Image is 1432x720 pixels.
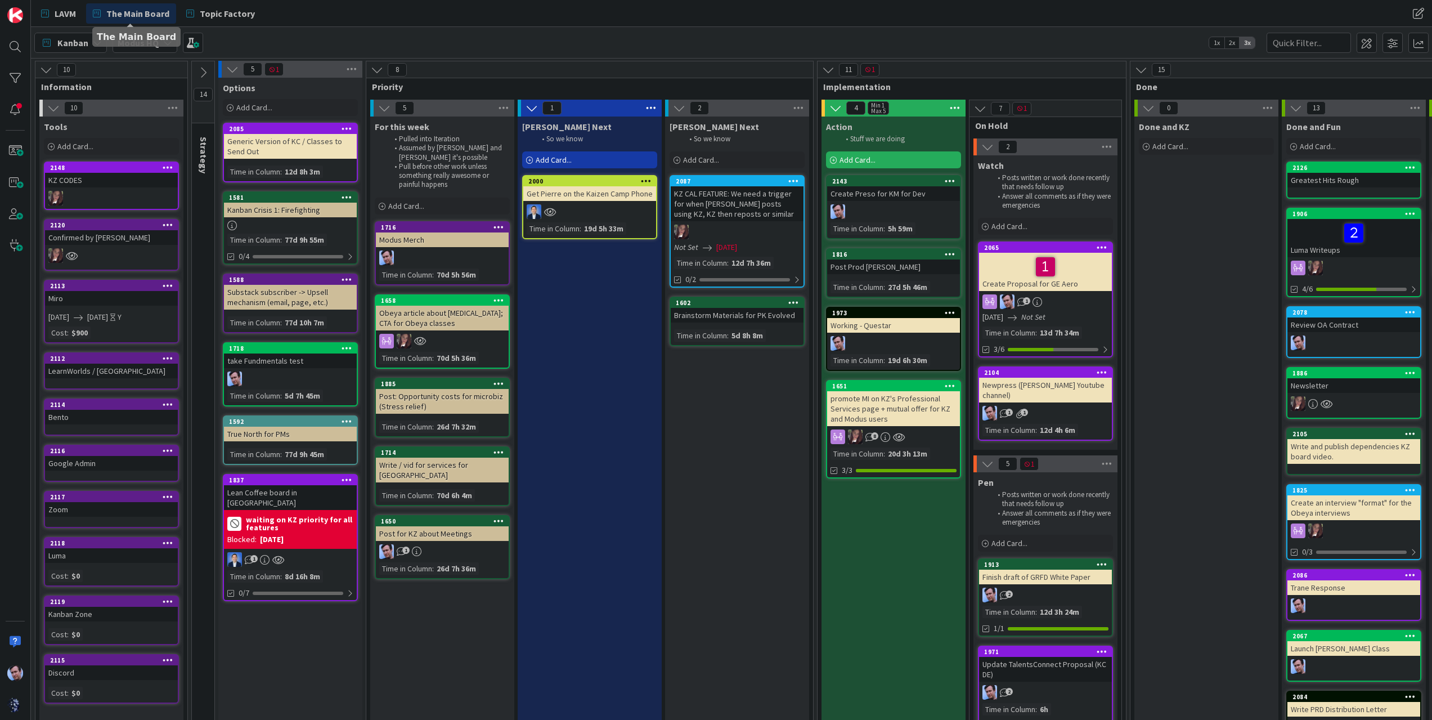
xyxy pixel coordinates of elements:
li: Answer all comments as if they were emergencies [991,192,1111,211]
div: 2126 [1292,164,1420,172]
div: 70d 5h 56m [434,269,479,281]
span: 11 [839,63,858,77]
img: TD [1308,524,1323,538]
div: 2126 [1287,163,1420,173]
div: 2113 [45,281,178,291]
span: 1 [1023,297,1030,305]
div: 2078 [1287,307,1420,317]
span: [DATE] [48,311,69,323]
span: Add Card... [840,155,876,165]
div: Time in Column [379,352,432,364]
span: 10 [57,63,76,77]
span: 3/6 [994,343,1004,355]
img: TD [48,248,63,263]
span: 8 [388,63,407,77]
div: Post: Opportunity costs for microbiz (Stress relief) [376,389,509,414]
span: 5 [395,101,414,115]
span: 2x [1224,37,1240,48]
div: 2119Kanban Zone [45,597,178,621]
img: TD [397,334,411,348]
div: JB [1287,336,1420,350]
div: 2112 [50,355,178,363]
a: Topic Factory [179,3,262,24]
div: 1650Post for KZ about Meetings [376,516,509,541]
div: Cost [48,327,67,339]
div: Miro [45,291,178,306]
div: take Fundmentals test [224,354,357,368]
div: 1886 [1287,368,1420,378]
span: Jim Next [522,121,612,132]
div: 5h 59m [885,222,915,235]
div: Post Prod [PERSON_NAME] [827,260,960,274]
span: : [280,234,282,246]
div: Working - Questar [827,318,960,333]
div: JB [376,251,509,265]
span: : [280,316,282,329]
div: 2000 [523,176,656,186]
div: Create Preso for KM for Dev [827,186,960,201]
div: 77d 10h 7m [282,316,327,329]
div: 1973Working - Questar [827,308,960,333]
div: 1581 [229,194,357,202]
div: 1825 [1287,485,1420,495]
span: : [883,281,885,293]
div: 1886 [1292,369,1420,377]
div: Min 1 [871,102,885,108]
div: 5d 8h 8m [729,329,766,342]
img: JB [982,588,997,602]
img: JB [1291,659,1305,674]
div: Substack subscriber -> Upsell mechanism (email, page, etc.) [224,285,357,310]
span: Add Card... [57,141,93,151]
img: JB [379,544,394,559]
div: 1837Lean Coffee board in [GEOGRAPHIC_DATA] [224,475,357,510]
img: TD [674,225,689,239]
div: 1913 [979,560,1112,570]
div: 1816Post Prod [PERSON_NAME] [827,249,960,274]
div: KZ CAL FEATURE: We need a trigger for when [PERSON_NAME] posts using KZ, KZ then reposts or similar [671,186,803,221]
div: 2148KZ CODES [45,163,178,187]
span: 1x [1209,37,1224,48]
span: 0/2 [685,274,696,285]
div: Time in Column [227,390,280,402]
div: Time in Column [831,354,883,366]
div: 1971 [979,647,1112,657]
div: 2113 [50,282,178,290]
div: Obeya article about [MEDICAL_DATA]; CTA for Obeya classes [376,306,509,330]
span: Tools [44,121,68,132]
div: 5d 7h 45m [282,390,323,402]
div: Kanban Crisis 1: Firefighting [224,203,357,217]
div: JB [979,406,1112,421]
span: Implementation [823,81,1112,92]
span: Toni Next [670,121,759,132]
div: 2086 [1287,570,1420,580]
div: KZ CODES [45,173,178,187]
img: JB [982,406,997,421]
li: Stuff we are doing [840,135,959,144]
div: 2112LearnWorlds / [GEOGRAPHIC_DATA] [45,354,178,378]
div: 1716Modus Merch [376,222,509,247]
div: Newpress ([PERSON_NAME] Youtube channel) [979,378,1112,403]
span: 1 [1021,409,1028,416]
span: : [883,222,885,235]
div: 2117 [45,492,178,502]
span: : [280,390,282,402]
div: 1651 [832,382,960,390]
div: 2078 [1292,308,1420,316]
span: : [727,257,729,269]
img: TD [1291,396,1305,411]
span: Information [41,81,173,92]
div: TD [1287,396,1420,411]
img: JB [1000,294,1014,309]
div: 2085 [229,125,357,133]
div: 27d 5h 46m [885,281,930,293]
div: 2065Create Proposal for GE Aero [979,243,1112,291]
span: Add Card... [1300,141,1336,151]
div: 1886Newsletter [1287,368,1420,393]
div: 1973 [827,308,960,318]
div: 1602 [676,299,803,307]
span: Add Card... [388,201,424,211]
div: 77d 9h 55m [282,234,327,246]
span: : [432,269,434,281]
li: So we know [683,135,803,144]
div: 2113Miro [45,281,178,306]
